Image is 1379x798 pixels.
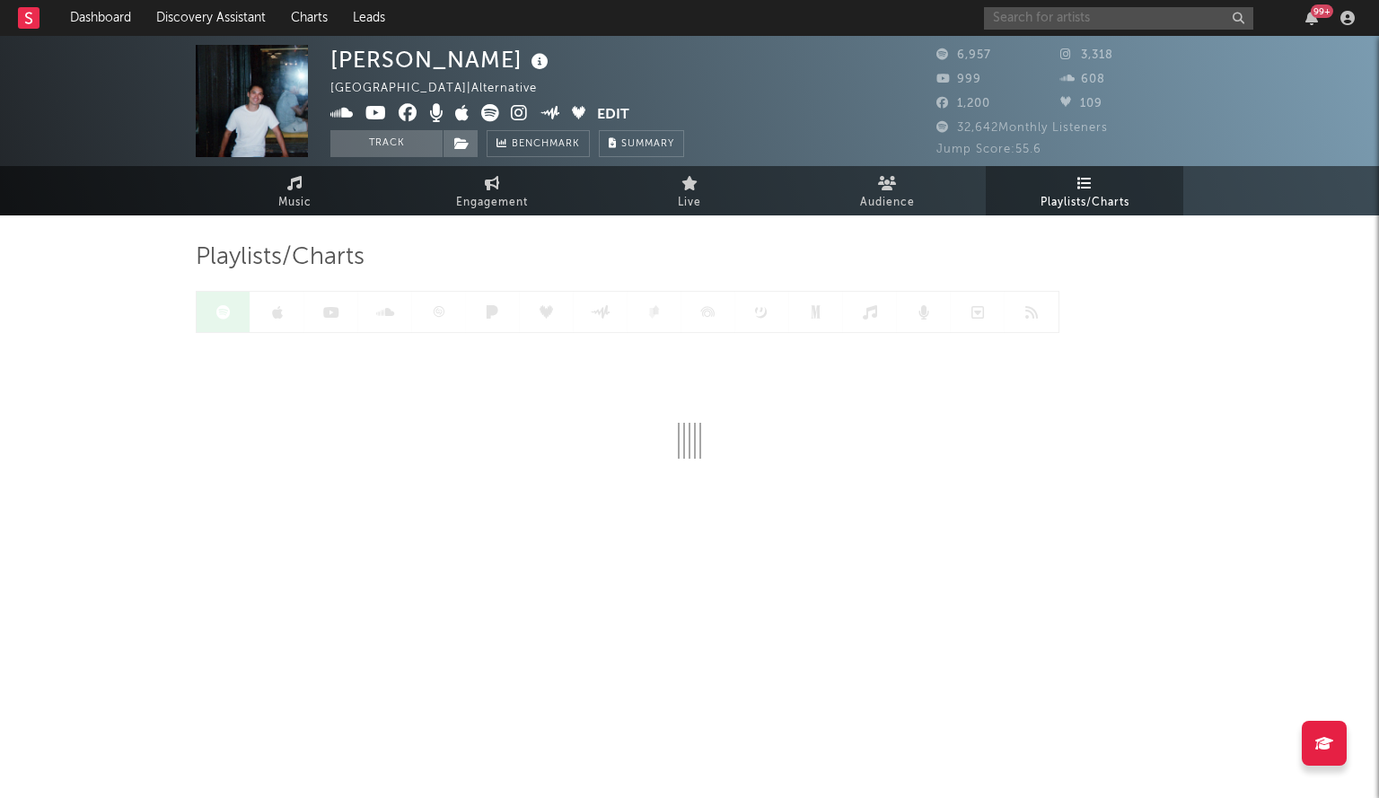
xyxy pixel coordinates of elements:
[1060,98,1102,110] span: 109
[487,130,590,157] a: Benchmark
[591,166,788,215] a: Live
[678,192,701,214] span: Live
[512,134,580,155] span: Benchmark
[330,130,443,157] button: Track
[393,166,591,215] a: Engagement
[936,144,1041,155] span: Jump Score: 55.6
[1060,49,1113,61] span: 3,318
[984,7,1253,30] input: Search for artists
[278,192,312,214] span: Music
[599,130,684,157] button: Summary
[196,247,365,268] span: Playlists/Charts
[196,166,393,215] a: Music
[1060,74,1105,85] span: 608
[1305,11,1318,25] button: 99+
[788,166,986,215] a: Audience
[330,78,558,100] div: [GEOGRAPHIC_DATA] | Alternative
[936,74,981,85] span: 999
[986,166,1183,215] a: Playlists/Charts
[1041,192,1129,214] span: Playlists/Charts
[860,192,915,214] span: Audience
[936,49,991,61] span: 6,957
[621,139,674,149] span: Summary
[330,45,553,75] div: [PERSON_NAME]
[456,192,528,214] span: Engagement
[936,98,990,110] span: 1,200
[1311,4,1333,18] div: 99 +
[597,104,629,127] button: Edit
[936,122,1108,134] span: 32,642 Monthly Listeners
